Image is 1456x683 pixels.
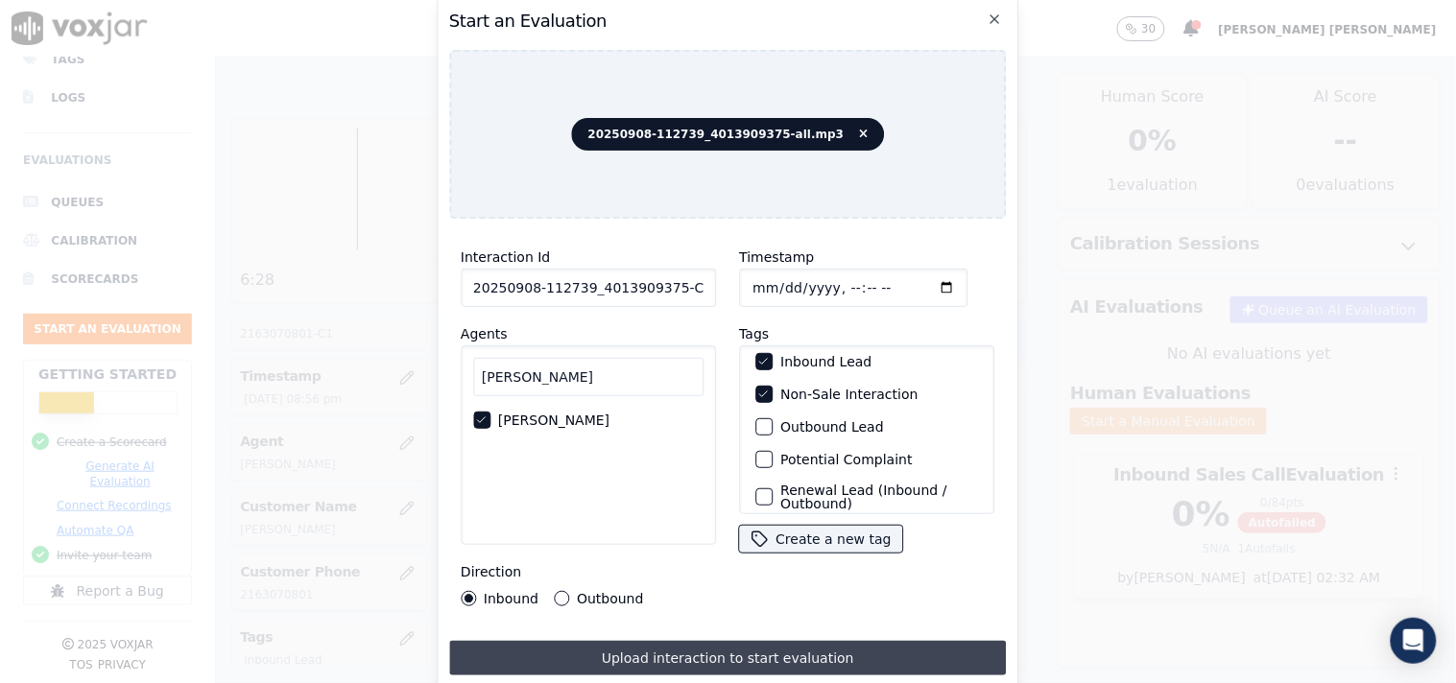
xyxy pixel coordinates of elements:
[449,641,1007,675] button: Upload interaction to start evaluation
[572,118,885,151] span: 20250908-112739_4013909375-all.mp3
[461,249,550,265] label: Interaction Id
[780,453,912,466] label: Potential Complaint
[780,388,918,401] label: Non-Sale Interaction
[577,592,643,605] label: Outbound
[461,564,521,579] label: Direction
[484,592,538,605] label: Inbound
[473,358,704,396] input: Search Agents...
[780,420,884,434] label: Outbound Lead
[739,326,769,341] label: Tags
[780,355,871,368] label: Inbound Lead
[461,269,716,307] input: reference id, file name, etc
[739,526,902,553] button: Create a new tag
[780,483,978,510] label: Renewal Lead (Inbound / Outbound)
[1391,618,1437,664] div: Open Intercom Messenger
[498,413,609,427] label: [PERSON_NAME]
[739,249,814,265] label: Timestamp
[461,326,508,341] label: Agents
[449,8,1007,35] h2: Start an Evaluation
